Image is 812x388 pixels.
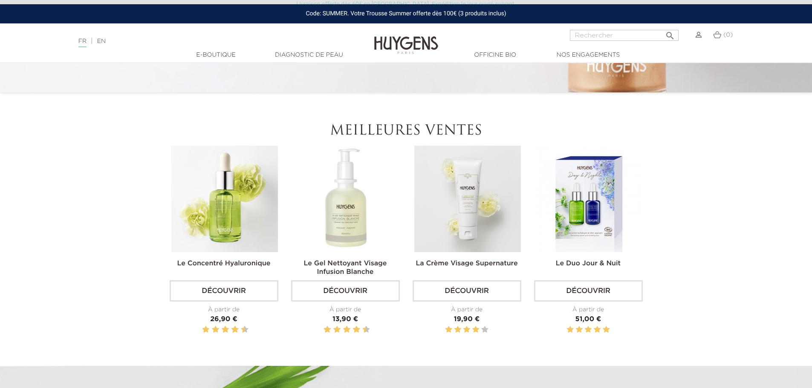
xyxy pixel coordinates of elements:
[576,325,583,335] label: 2
[570,30,679,41] input: Rechercher
[291,305,400,314] div: À partir de
[361,325,362,335] label: 9
[210,316,237,323] span: 26,90 €
[546,51,631,60] a: Nos engagements
[210,325,211,335] label: 3
[173,51,259,60] a: E-Boutique
[374,23,438,55] img: Huygens
[453,51,538,60] a: Officine Bio
[534,280,643,302] a: Découvrir
[171,146,278,252] img: Le Concentré Hyaluronique
[322,325,323,335] label: 1
[472,325,479,335] label: 4
[304,260,387,276] a: Le Gel Nettoyant Visage Infusion Blanche
[345,325,349,335] label: 6
[463,325,470,335] label: 3
[233,325,237,335] label: 8
[74,36,332,46] div: |
[603,325,610,335] label: 5
[445,325,452,335] label: 1
[223,325,228,335] label: 6
[170,123,643,139] h2: Meilleures ventes
[364,325,368,335] label: 10
[556,260,621,267] a: Le Duo Jour & Nuit
[351,325,353,335] label: 7
[170,305,278,314] div: À partir de
[204,325,208,335] label: 2
[585,325,592,335] label: 3
[413,280,521,302] a: Découvrir
[325,325,329,335] label: 2
[220,325,221,335] label: 5
[575,316,601,323] span: 51,00 €
[594,325,601,335] label: 4
[332,316,358,323] span: 13,90 €
[230,325,231,335] label: 7
[214,325,218,335] label: 4
[454,325,461,335] label: 2
[454,316,480,323] span: 19,90 €
[567,325,574,335] label: 1
[723,32,733,38] span: (0)
[481,325,488,335] label: 5
[240,325,241,335] label: 9
[354,325,358,335] label: 8
[536,146,642,252] img: Le Duo Jour & Nuit
[78,38,87,47] a: FR
[534,305,643,314] div: À partir de
[665,28,675,38] i: 
[293,146,399,252] img: Le Gel Nettoyant Visage Infusion Blanche 250ml
[177,260,271,267] a: Le Concentré Hyaluronique
[200,325,202,335] label: 1
[170,280,278,302] a: Découvrir
[341,325,343,335] label: 5
[97,38,106,44] a: EN
[413,305,521,314] div: À partir de
[335,325,339,335] label: 4
[416,260,517,267] a: La Crème Visage Supernature
[266,51,352,60] a: Diagnostic de peau
[243,325,247,335] label: 10
[414,146,521,252] img: La Crème Visage Supernature
[332,325,333,335] label: 3
[291,280,400,302] a: Découvrir
[662,27,678,39] button: 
